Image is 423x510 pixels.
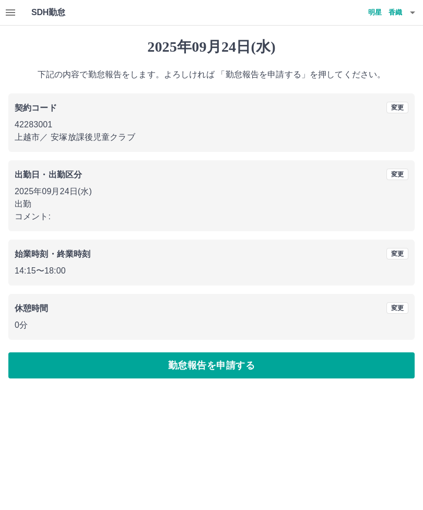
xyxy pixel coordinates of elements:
[8,68,415,81] p: 下記の内容で勤怠報告をします。よろしければ 「勤怠報告を申請する」を押してください。
[386,102,408,113] button: 変更
[15,304,49,313] b: 休憩時間
[15,210,408,223] p: コメント:
[15,131,408,144] p: 上越市 ／ 安塚放課後児童クラブ
[15,250,90,258] b: 始業時刻・終業時刻
[386,302,408,314] button: 変更
[15,319,408,331] p: 0分
[15,198,408,210] p: 出勤
[15,265,408,277] p: 14:15 〜 18:00
[386,169,408,180] button: 変更
[15,118,408,131] p: 42283001
[8,38,415,56] h1: 2025年09月24日(水)
[15,185,408,198] p: 2025年09月24日(水)
[15,103,57,112] b: 契約コード
[386,248,408,259] button: 変更
[15,170,82,179] b: 出勤日・出勤区分
[8,352,415,378] button: 勤怠報告を申請する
